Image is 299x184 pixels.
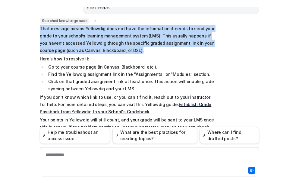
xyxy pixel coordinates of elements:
span: Searched knowledge base [40,18,89,24]
p: Your points in Yellowdig will still count, and your grade will be sent to your LMS once this is s... [40,116,216,138]
li: Click on that graded assignment link at least once. This action will enable grade syncing between... [46,78,216,92]
a: Establish Grade Passback from Yellowdig to your School's Gradebook [40,102,211,114]
p: Here’s how to resolve it: [40,55,216,63]
p: That message means Yellowdig does not have the information it needs to send your grade to your sc... [40,25,216,54]
li: Go to your course page (in Canvas, Blackboard, etc.). [46,63,216,71]
button: Where can I find drafted posts? [200,127,259,144]
p: If you don’t know which link to use, or you can’t find it, reach out to your instructor for help.... [40,94,216,115]
button: Help me troubleshoot an access issue. [40,127,110,144]
li: Find the Yellowdig assignment link in the “Assignments” or “Modules” section. [46,71,216,78]
button: What are the best practices for creating topics? [112,127,197,144]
